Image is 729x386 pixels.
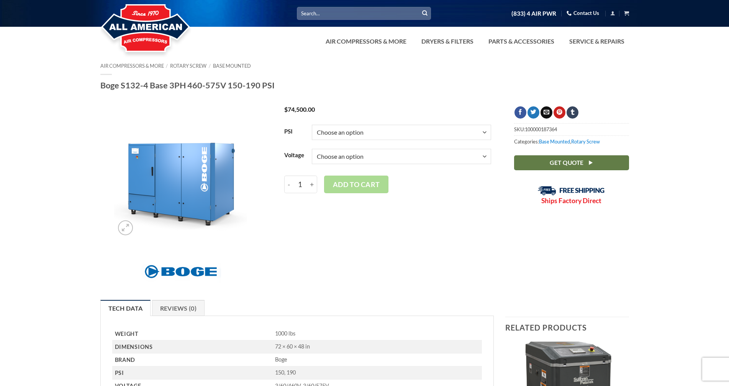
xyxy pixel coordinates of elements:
input: Search… [297,7,431,20]
img: Boge S132-4 Base 3PH 460-575V 150-190 PSI [114,106,247,239]
input: Product quantity [293,176,308,193]
span: / [166,63,168,69]
button: Submit [419,8,431,19]
p: 150, 190 [275,369,482,376]
label: PSI [284,129,304,135]
th: Brand [112,353,273,366]
a: Air Compressors & More [321,34,411,49]
th: PSI [112,366,273,379]
a: (833) 4 AIR PWR [511,7,556,20]
td: 1000 lbs [272,327,482,340]
td: 72 × 60 × 48 in [272,340,482,353]
a: Zoom [118,220,133,235]
a: View cart [624,8,629,18]
a: Get Quote [514,155,629,170]
a: Base Mounted [539,138,570,145]
a: Rotary Screw [571,138,600,145]
button: Add to cart [324,176,388,193]
span: SKU: [514,123,629,135]
h3: Related products [505,317,629,338]
a: Parts & Accessories [484,34,559,49]
span: Categories: , [514,135,629,147]
a: Air Compressors & More [100,63,164,69]
span: 100000187364 [525,126,557,132]
a: Base Mounted [213,63,251,69]
a: Login [610,8,615,18]
th: Weight [112,327,273,340]
bdi: 74,500.00 [284,106,315,113]
img: Free Shipping [538,186,605,195]
a: Contact Us [567,7,599,19]
p: Boge [275,356,482,363]
a: Share on Twitter [528,106,539,119]
th: Dimensions [112,340,273,353]
a: Share on Tumblr [567,106,578,119]
a: Share on Facebook [514,106,526,119]
a: Email to a Friend [541,106,552,119]
a: Pin on Pinterest [554,106,565,119]
a: Tech Data [100,300,151,316]
a: Service & Repairs [565,34,629,49]
input: Increase quantity of Boge S132-4 Base 3PH 460-575V 150-190 PSI [307,176,317,193]
span: Get Quote [550,158,583,168]
input: Reduce quantity of Boge S132-4 Base 3PH 460-575V 150-190 PSI [284,176,293,193]
label: Voltage [284,152,304,158]
nav: Breadcrumb [100,63,629,69]
h1: Boge S132-4 Base 3PH 460-575V 150-190 PSI [100,80,629,91]
a: Reviews (0) [152,300,205,316]
img: Boge [141,261,221,283]
strong: Ships Factory Direct [541,197,601,205]
a: Dryers & Filters [417,34,478,49]
a: Rotary Screw [170,63,206,69]
span: $ [284,106,288,113]
span: / [209,63,211,69]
